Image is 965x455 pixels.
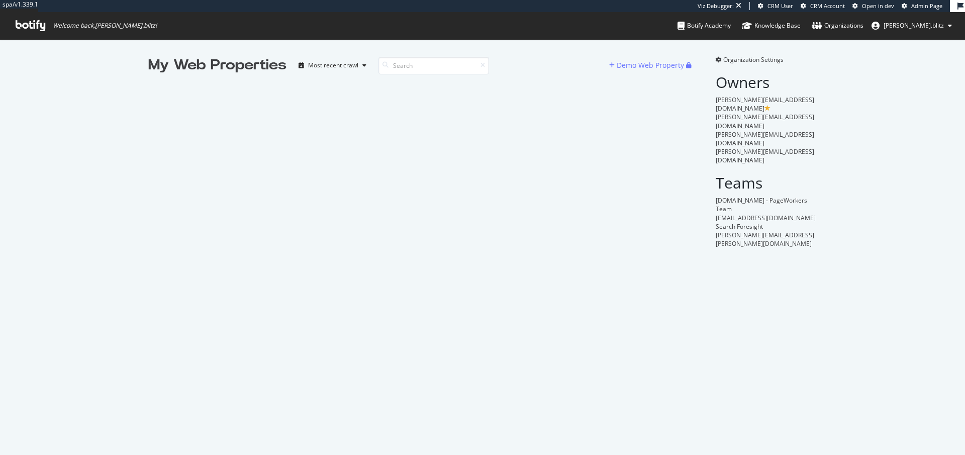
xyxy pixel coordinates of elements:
[617,60,684,70] div: Demo Web Property
[378,57,489,74] input: Search
[716,96,814,113] span: [PERSON_NAME][EMAIL_ADDRESS][DOMAIN_NAME]
[716,174,817,191] h2: Teams
[716,74,817,90] h2: Owners
[53,22,157,30] span: Welcome back, [PERSON_NAME].blitz !
[767,2,793,10] span: CRM User
[308,62,358,68] div: Most recent crawl
[884,21,944,30] span: alexandre.blitz
[698,2,734,10] div: Viz Debugger:
[678,12,731,39] a: Botify Academy
[716,196,817,213] div: [DOMAIN_NAME] - PageWorkers Team
[810,2,845,10] span: CRM Account
[609,57,686,73] button: Demo Web Property
[742,21,801,31] div: Knowledge Base
[723,55,784,64] span: Organization Settings
[742,12,801,39] a: Knowledge Base
[716,222,817,231] div: Search Foresight
[716,147,814,164] span: [PERSON_NAME][EMAIL_ADDRESS][DOMAIN_NAME]
[911,2,942,10] span: Admin Page
[801,2,845,10] a: CRM Account
[863,18,960,34] button: [PERSON_NAME].blitz
[812,12,863,39] a: Organizations
[716,214,816,222] span: [EMAIL_ADDRESS][DOMAIN_NAME]
[862,2,894,10] span: Open in dev
[758,2,793,10] a: CRM User
[812,21,863,31] div: Organizations
[716,113,814,130] span: [PERSON_NAME][EMAIL_ADDRESS][DOMAIN_NAME]
[716,130,814,147] span: [PERSON_NAME][EMAIL_ADDRESS][DOMAIN_NAME]
[902,2,942,10] a: Admin Page
[295,57,370,73] button: Most recent crawl
[609,61,686,69] a: Demo Web Property
[852,2,894,10] a: Open in dev
[678,21,731,31] div: Botify Academy
[148,55,286,75] div: My Web Properties
[716,231,814,248] span: [PERSON_NAME][EMAIL_ADDRESS][PERSON_NAME][DOMAIN_NAME]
